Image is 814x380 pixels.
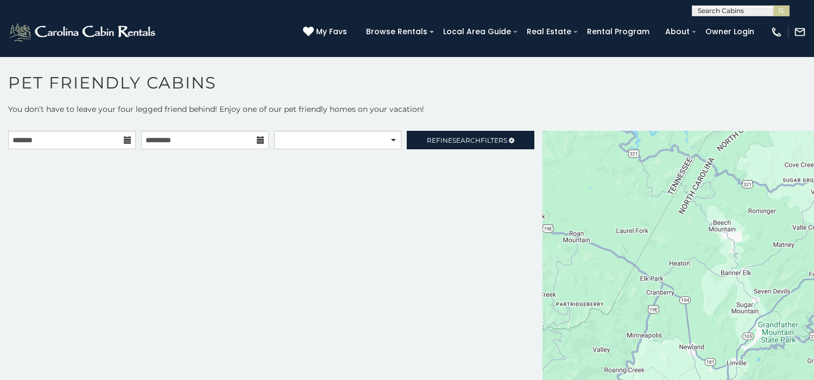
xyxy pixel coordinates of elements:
img: White-1-2.png [8,21,159,43]
span: Search [452,136,481,144]
a: Real Estate [521,23,577,40]
a: Local Area Guide [438,23,516,40]
img: mail-regular-white.png [794,26,806,38]
a: Owner Login [700,23,760,40]
a: Browse Rentals [361,23,433,40]
span: Refine Filters [427,136,507,144]
a: About [660,23,695,40]
a: My Favs [303,26,350,38]
img: phone-regular-white.png [771,26,783,38]
a: RefineSearchFilters [407,131,534,149]
span: My Favs [316,26,347,37]
a: Rental Program [582,23,655,40]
